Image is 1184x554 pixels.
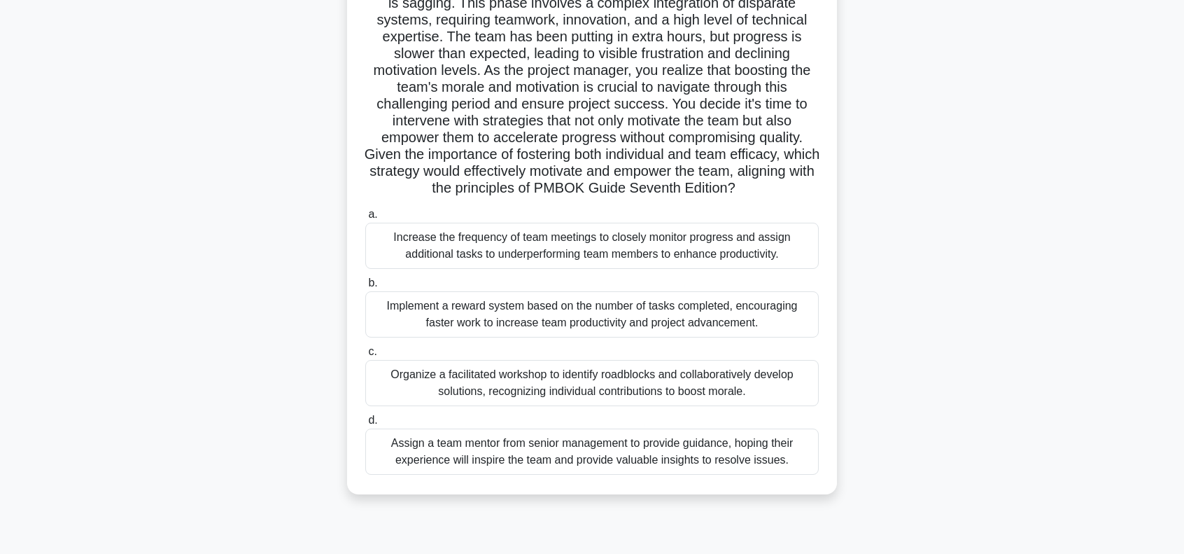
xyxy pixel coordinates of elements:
span: b. [368,277,377,289]
span: a. [368,208,377,220]
div: Implement a reward system based on the number of tasks completed, encouraging faster work to incr... [365,291,819,338]
span: c. [368,345,376,357]
div: Increase the frequency of team meetings to closely monitor progress and assign additional tasks t... [365,223,819,269]
span: d. [368,414,377,426]
div: Organize a facilitated workshop to identify roadblocks and collaboratively develop solutions, rec... [365,360,819,406]
div: Assign a team mentor from senior management to provide guidance, hoping their experience will ins... [365,429,819,475]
